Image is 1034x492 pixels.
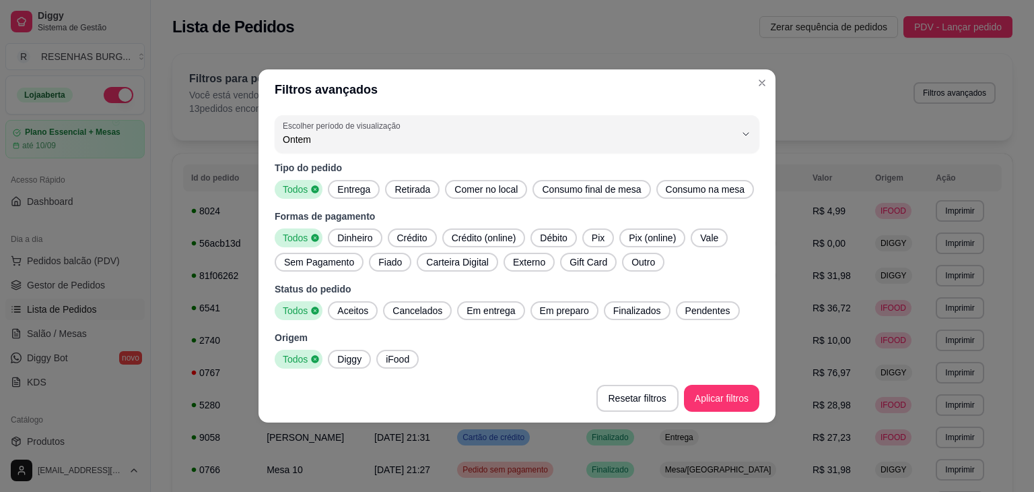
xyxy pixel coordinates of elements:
span: Pix (online) [623,231,681,245]
p: Status do pedido [275,282,759,296]
p: Formas de pagamento [275,210,759,223]
button: iFood [376,350,419,369]
button: Vale [691,228,728,247]
span: Débito [535,231,572,245]
span: Crédito [392,231,433,245]
p: Origem [275,331,759,344]
span: Gift Card [564,255,613,269]
button: Entrega [328,180,380,199]
span: Todos [277,231,310,245]
span: Todos [277,304,310,317]
span: Todos [277,352,310,366]
span: Crédito (online) [446,231,522,245]
header: Filtros avançados [258,69,775,110]
span: Carteira Digital [421,255,494,269]
span: Pix [586,231,610,245]
button: Pix (online) [619,228,685,247]
span: Externo [508,255,551,269]
span: Dinheiro [332,231,378,245]
span: Pendentes [680,304,736,317]
span: Cancelados [387,304,448,317]
label: Escolher período de visualização [283,120,405,131]
button: Diggy [328,350,371,369]
span: Finalizados [608,304,666,317]
button: Sem Pagamento [275,253,364,272]
button: Todos [275,228,322,247]
button: Dinheiro [328,228,382,247]
span: Consumo na mesa [660,183,751,196]
button: Comer no local [445,180,527,199]
button: Em preparo [530,301,598,320]
button: Fiado [369,253,411,272]
span: Fiado [373,255,407,269]
span: iFood [380,352,415,366]
button: Cancelados [383,301,452,320]
button: Outro [622,253,664,272]
button: Aceitos [328,301,378,320]
button: Finalizados [604,301,670,320]
button: Consumo na mesa [656,180,755,199]
button: Pix [582,228,614,247]
button: Escolher período de visualizaçãoOntem [275,115,759,153]
button: Todos [275,350,322,369]
button: Gift Card [560,253,617,272]
span: Retirada [389,183,436,196]
span: Todos [277,183,310,196]
span: Comer no local [449,183,523,196]
span: Aceitos [332,304,374,317]
button: Débito [530,228,576,247]
p: Tipo do pedido [275,161,759,175]
span: Outro [626,255,660,269]
button: Aplicar filtros [684,385,759,412]
span: Em entrega [461,304,520,317]
button: Crédito [388,228,437,247]
button: Consumo final de mesa [532,180,650,199]
button: Carteira Digital [417,253,498,272]
button: Close [751,72,773,94]
button: Resetar filtros [596,385,679,412]
button: Externo [504,253,555,272]
span: Diggy [332,352,367,366]
span: Em preparo [535,304,594,317]
span: Sem Pagamento [279,255,359,269]
span: Vale [695,231,724,245]
button: Crédito (online) [442,228,526,247]
span: Consumo final de mesa [537,183,646,196]
span: Ontem [283,133,735,146]
button: Em entrega [457,301,524,320]
button: Retirada [385,180,440,199]
button: Pendentes [676,301,740,320]
button: Todos [275,301,322,320]
button: Todos [275,180,322,199]
span: Entrega [332,183,376,196]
